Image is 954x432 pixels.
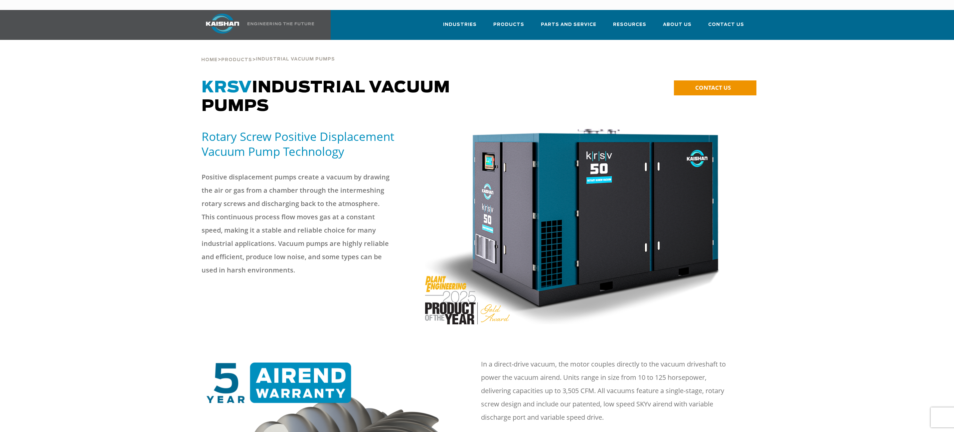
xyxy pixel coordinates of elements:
[443,21,477,29] span: Industries
[256,57,335,61] span: Industrial Vacuum Pumps
[202,80,450,114] span: Industrial Vacuum Pumps
[493,21,524,29] span: Products
[541,16,596,39] a: Parts and Service
[708,21,744,29] span: Contact Us
[613,21,646,29] span: Resources
[221,56,252,62] a: Products
[443,16,477,39] a: Industries
[674,80,756,95] a: CONTACT US
[481,358,730,424] p: In a direct-drive vacuum, the motor couples directly to the vacuum driveshaft to power the vacuum...
[541,21,596,29] span: Parts and Service
[202,129,417,159] h5: Rotary Screw Positive Displacement Vacuum Pump Technology
[695,84,731,91] span: CONTACT US
[425,129,720,324] img: POY-KRSV
[201,40,335,65] div: > >
[221,58,252,62] span: Products
[198,14,247,34] img: kaishan logo
[493,16,524,39] a: Products
[247,22,314,25] img: Engineering the future
[663,21,692,29] span: About Us
[708,16,744,39] a: Contact Us
[198,10,315,40] a: Kaishan USA
[202,170,395,277] p: Positive displacement pumps create a vacuum by drawing the air or gas from a chamber through the ...
[202,80,252,96] span: KRSV
[201,58,218,62] span: Home
[663,16,692,39] a: About Us
[201,56,218,62] a: Home
[613,16,646,39] a: Resources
